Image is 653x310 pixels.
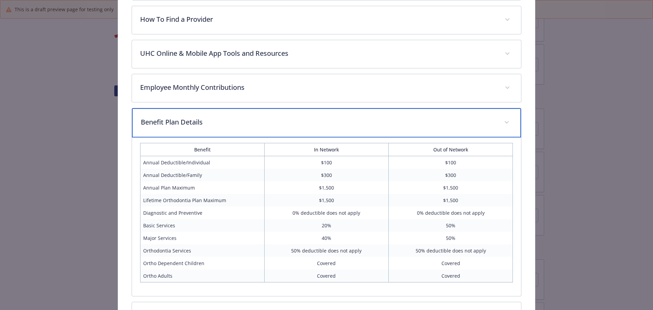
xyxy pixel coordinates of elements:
[140,232,264,244] td: Major Services
[132,137,521,296] div: Benefit Plan Details
[389,169,513,181] td: $300
[140,207,264,219] td: Diagnostic and Preventive
[264,270,388,282] td: Covered
[264,232,388,244] td: 40%
[264,169,388,181] td: $300
[140,219,264,232] td: Basic Services
[264,194,388,207] td: $1,500
[132,40,521,68] div: UHC Online & Mobile App Tools and Resources
[140,169,264,181] td: Annual Deductible/Family
[389,244,513,257] td: 50% deductible does not apply
[140,244,264,257] td: Orthodontia Services
[389,219,513,232] td: 50%
[264,143,388,156] th: In Network
[141,117,496,127] p: Benefit Plan Details
[389,181,513,194] td: $1,500
[389,207,513,219] td: 0% deductible does not apply
[140,181,264,194] td: Annual Plan Maximum
[132,108,521,137] div: Benefit Plan Details
[140,156,264,169] td: Annual Deductible/Individual
[264,156,388,169] td: $100
[140,48,497,59] p: UHC Online & Mobile App Tools and Resources
[389,257,513,270] td: Covered
[140,270,264,282] td: Ortho Adults
[132,74,521,102] div: Employee Monthly Contributions
[140,194,264,207] td: Lifetime Orthodontia Plan Maximum
[264,207,388,219] td: 0% deductible does not apply
[264,219,388,232] td: 20%
[140,257,264,270] td: Ortho Dependent Children
[389,143,513,156] th: Out of Network
[264,181,388,194] td: $1,500
[389,232,513,244] td: 50%
[140,14,497,25] p: How To Find a Provider
[132,6,521,34] div: How To Find a Provider
[389,270,513,282] td: Covered
[389,156,513,169] td: $100
[140,82,497,93] p: Employee Monthly Contributions
[389,194,513,207] td: $1,500
[140,143,264,156] th: Benefit
[264,257,388,270] td: Covered
[264,244,388,257] td: 50% deductible does not apply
